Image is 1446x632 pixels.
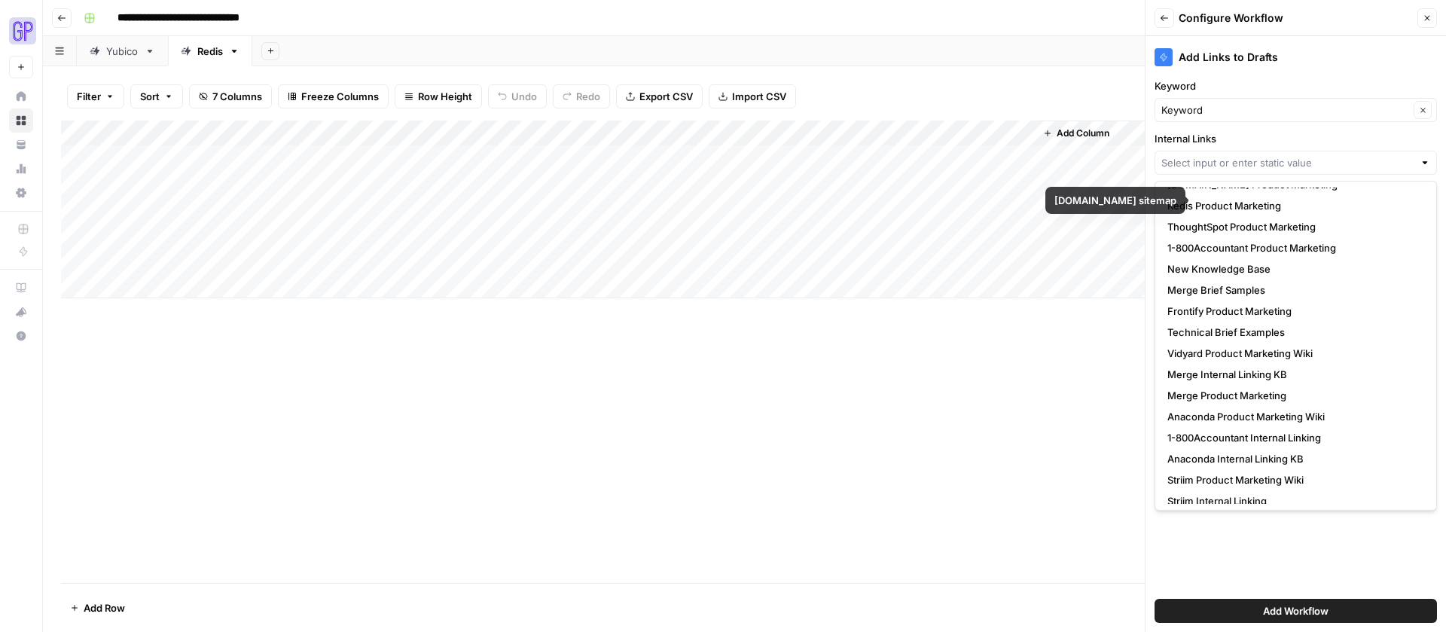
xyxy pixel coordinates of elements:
span: Redo [576,89,600,104]
span: Striim Internal Linking [1167,493,1418,508]
input: Select input or enter static value [1161,155,1414,170]
label: Keyword [1155,78,1437,93]
div: Redis [197,44,223,59]
span: Add Row [84,600,125,615]
input: Keyword [1161,102,1409,118]
span: Redis Product Marketing [1167,198,1418,213]
button: 7 Columns [189,84,272,108]
span: 1-800Accountant Internal Linking [1167,430,1418,445]
a: Home [9,84,33,108]
button: Import CSV [709,84,796,108]
span: Merge Product Marketing [1167,388,1418,403]
span: Merge Brief Samples [1167,282,1418,298]
button: Freeze Columns [278,84,389,108]
span: Technical Brief Examples [1167,325,1418,340]
label: Internal Links [1155,131,1437,146]
button: What's new? [9,300,33,324]
span: 7 Columns [212,89,262,104]
span: Add Column [1057,127,1109,140]
img: Growth Plays Logo [9,17,36,44]
a: Settings [9,181,33,205]
button: Undo [488,84,547,108]
button: Add Column [1037,124,1115,143]
div: Yubico [106,44,139,59]
span: Freeze Columns [301,89,379,104]
span: ThoughtSpot Product Marketing [1167,219,1418,234]
div: Add Links to Drafts [1155,48,1437,66]
span: Anaconda Product Marketing Wiki [1167,409,1418,424]
span: Striim Product Marketing Wiki [1167,472,1418,487]
a: Browse [9,108,33,133]
button: Row Height [395,84,482,108]
a: Yubico [77,36,168,66]
span: Vidyard Product Marketing Wiki [1167,346,1418,361]
span: Undo [511,89,537,104]
span: Sort [140,89,160,104]
span: Add Workflow [1263,603,1329,618]
span: Row Height [418,89,472,104]
a: Usage [9,157,33,181]
div: What's new? [10,301,32,323]
button: Redo [553,84,610,108]
button: Add Row [61,596,134,620]
button: Sort [130,84,183,108]
span: New Knowledge Base [1167,261,1418,276]
span: Merge Internal Linking KB [1167,367,1418,382]
button: Filter [67,84,124,108]
button: Export CSV [616,84,703,108]
span: Import CSV [732,89,786,104]
a: AirOps Academy [9,276,33,300]
a: Redis [168,36,252,66]
span: Anaconda Internal Linking KB [1167,451,1418,466]
span: Filter [77,89,101,104]
button: Workspace: Growth Plays [9,12,33,50]
button: Help + Support [9,324,33,348]
span: Frontify Product Marketing [1167,304,1418,319]
span: 1-800Accountant Product Marketing [1167,240,1418,255]
button: Add Workflow [1155,599,1437,623]
a: Your Data [9,133,33,157]
span: Export CSV [639,89,693,104]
